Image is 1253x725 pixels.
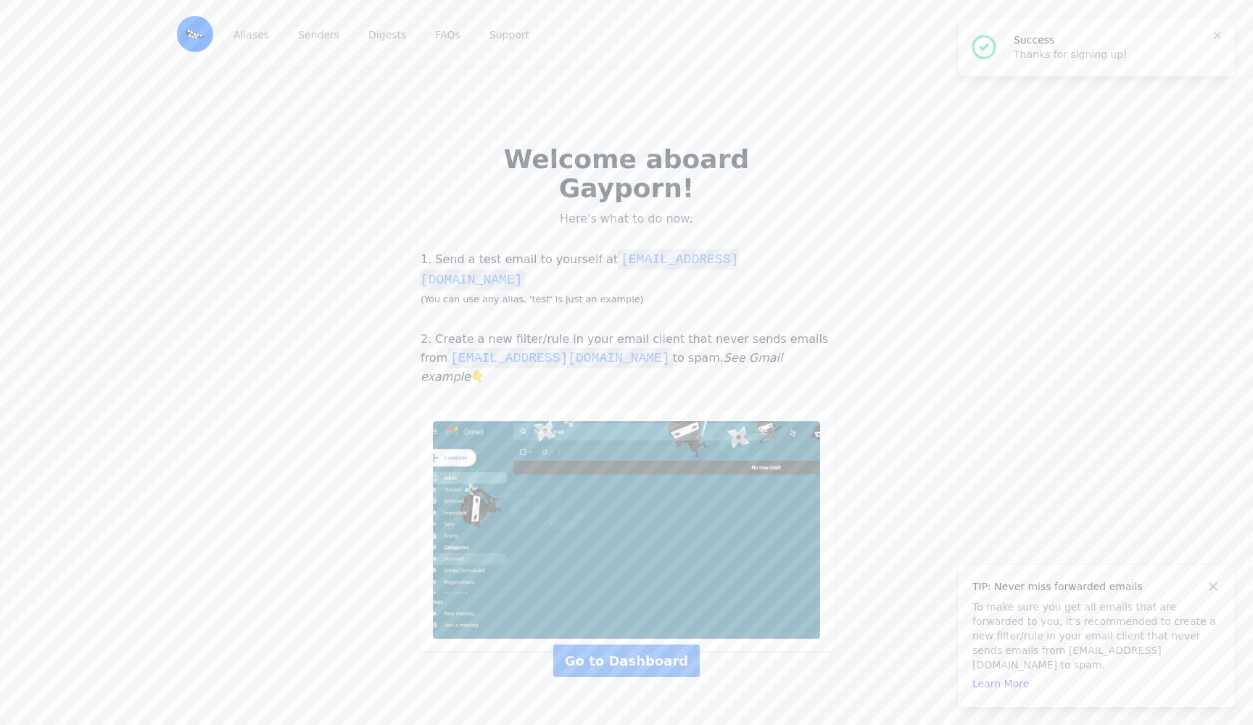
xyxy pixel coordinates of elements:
h4: TIP: Never miss forwarded emails [972,579,1220,594]
p: 1. Send a test email to yourself at [418,249,835,307]
a: Go to Dashboard [553,645,700,677]
h2: Welcome aboard Gayporn! [464,145,789,203]
p: 2. Create a new filter/rule in your email client that never sends emails from to spam. 👇 [418,331,835,386]
code: [EMAIL_ADDRESS][DOMAIN_NAME] [421,249,738,290]
a: Learn More [972,678,1029,689]
small: (You can use any alias, 'test' is just an example) [421,294,644,304]
img: Email Monster [177,16,213,52]
span: Success [1014,34,1054,46]
code: [EMAIL_ADDRESS][DOMAIN_NAME] [447,348,672,368]
p: To make sure you get all emails that are forwarded to you, it's recommended to create a new filte... [972,600,1220,672]
p: Thanks for signing up! [1014,47,1200,62]
p: Here's what to do now: [464,212,789,226]
img: Add noreply@eml.monster to a Never Send to Spam filter in Gmail [433,421,820,639]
